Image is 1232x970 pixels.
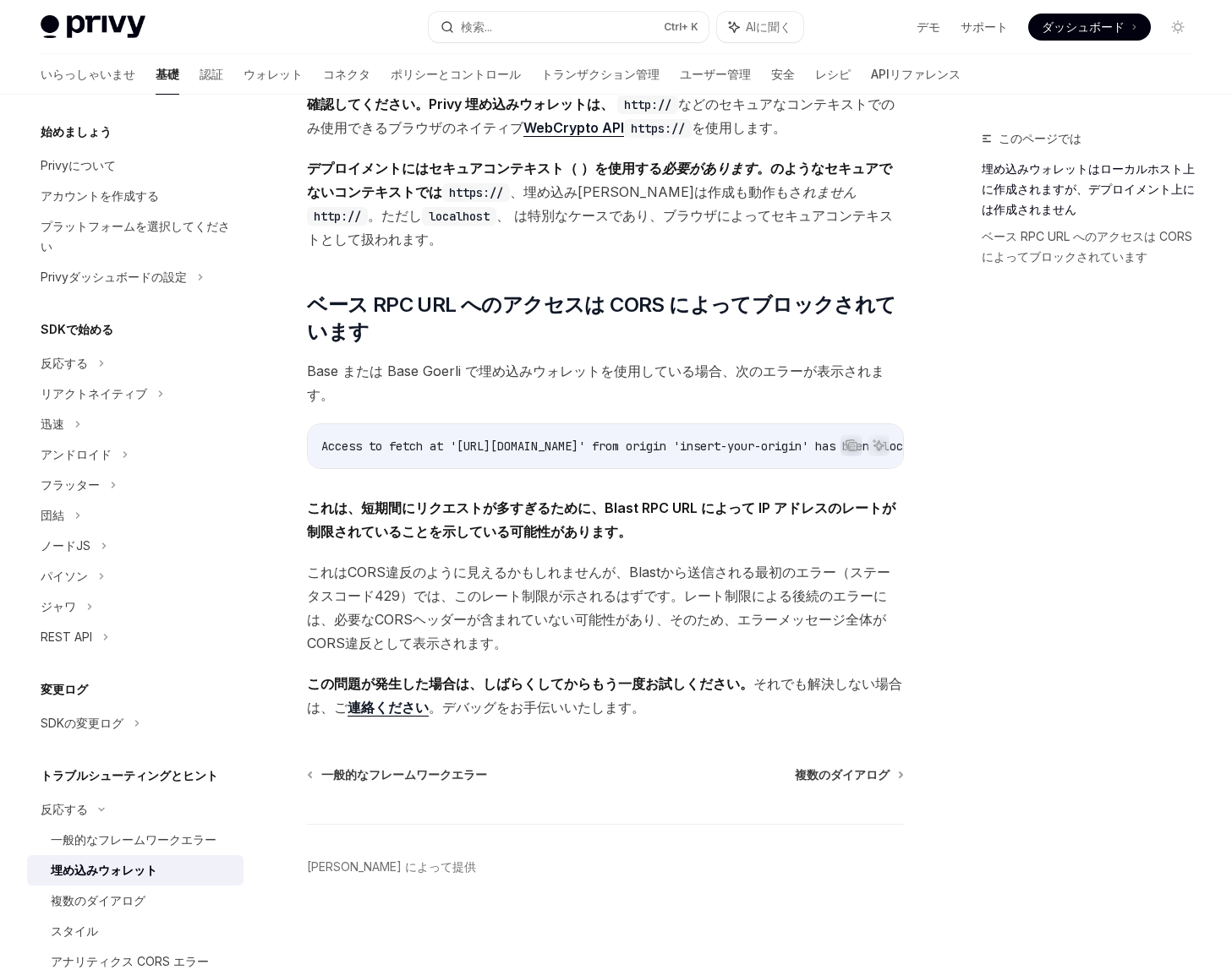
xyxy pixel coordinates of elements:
a: トランザクション管理 [541,54,660,95]
font: 埋め込みウォレット [51,863,157,877]
font: 変更ログ [41,682,88,696]
font: 一般的なフレームワークエラー [321,767,487,782]
font: トラブルシューティングとヒント [41,768,218,782]
code: http:// [617,95,678,114]
a: コネクタ [323,54,370,95]
font: 。デバッグをお手伝いいたします。 [429,699,645,716]
a: 一般的なフレームワークエラー [309,766,487,783]
font: 。ただし [368,207,422,224]
font: 迅速 [41,417,64,431]
a: 連絡ください [348,699,429,717]
font: ブラウザのネイティブ [388,119,523,136]
a: WebCrypto API [523,119,624,137]
a: Privyについて [27,150,244,181]
font: 検索... [461,19,492,34]
a: デモ [917,19,940,35]
font: この問題が発生した場合は、しばらくしてからもう一度お試しください。 [307,675,753,692]
font: 反応する [41,802,88,816]
font: セキュアコンテキスト（ ）を使用する [429,160,662,177]
font: プラットフォームを選択してください [41,219,230,253]
font: Privyについて [41,158,116,172]
font: 複数のダイアログ [51,893,145,907]
font: リアクトネイティブ [41,386,147,401]
font: + K [682,20,698,33]
code: localhost [422,207,496,226]
a: ベース RPC URL へのアクセスは CORS によってブロックされています [982,223,1205,270]
font: アンドロイド [41,447,112,461]
font: 、 は特別なケースであり、ブラウザによってセキュアコンテキストとして扱われます。 [307,207,893,248]
a: [PERSON_NAME] によって提供 [307,858,476,875]
button: AIに聞く [868,434,890,456]
font: を使用します。 [692,119,786,136]
a: 一般的なフレームワークエラー [27,825,244,855]
font: レシピ [815,67,851,81]
font: ユーザー管理 [680,67,751,81]
a: 埋め込みウォレットはローカルホスト上に作成されますが、デプロイメント上には作成されません [982,155,1205,223]
font: このページでは [999,131,1081,145]
font: 団結 [41,508,64,522]
font: れません [802,183,857,200]
button: 検索...Ctrl+ K [429,12,709,42]
font: パイソン [41,569,88,583]
font: Ctrl [664,20,682,33]
font: 作成も動作もさ [708,183,802,200]
a: サポート [961,19,1008,35]
a: 基礎 [156,54,179,95]
a: 複数のダイアログ [795,766,902,783]
font: WebCrypto API [523,119,624,136]
font: ポリシーとコントロール [391,67,521,81]
font: ウォレット [244,67,303,81]
code: http:// [307,207,368,226]
font: これはCORS違反のように見えるかもしれませんが、Blastから送信される最初のエラー（ステータスコード429）では、このレート制限が示されるはずです。レート制限による後続のエラーには、必要なC... [307,564,890,651]
font: [PERSON_NAME] によって提供 [307,859,476,874]
button: コードブロックの内容をコピーします [840,434,862,456]
font: ベース RPC URL へのアクセスは CORS によってブロックされています [307,292,895,344]
a: 認証 [200,54,223,95]
font: ノードJS [41,538,90,553]
font: REST API [41,629,92,644]
a: 埋め込みウォレット [27,855,244,886]
button: AIに聞く [717,12,803,42]
font: ダッシュボード [1042,19,1125,34]
font: 認証 [200,67,223,81]
a: ユーザー管理 [680,54,751,95]
font: 反応する [41,356,88,370]
span: Access to fetch at '[URL][DOMAIN_NAME]' from origin 'insert-your-origin' has been blocked by CORS... [321,439,1045,454]
code: https:// [624,119,692,138]
font: アナリティクス CORS エラー [51,954,209,968]
a: 複数のダイアログ [27,886,244,916]
a: 安全 [771,54,795,95]
font: SDKの変更ログ [41,716,123,730]
font: これは、短期間にリクエストが多すぎるために、Blast RPC URL によって IP アドレスのレートが制限されていることを示している可能性があります。 [307,499,895,540]
font: 、埋め込み[PERSON_NAME]は [510,183,708,200]
a: ポリシーとコントロール [391,54,521,95]
font: デモ [917,19,940,34]
font: スタイル [51,924,98,938]
a: アカウントを作成する [27,181,244,211]
font: 安全 [771,67,795,81]
a: ウォレット [244,54,303,95]
font: サポート [961,19,1008,34]
font: 必要があります [662,160,757,177]
font: いらっしゃいませ [41,67,135,81]
font: コネクタ [323,67,370,81]
font: 埋め込みウォレットはローカルホスト上に作成されますが、デプロイメント上には作成されません [982,161,1195,216]
a: レシピ [815,54,851,95]
font: SDKで始める [41,322,113,336]
font: ベース RPC URL へのアクセスは CORS によってブロックされています [982,229,1192,264]
code: https:// [442,183,510,202]
font: Privyダッシュボードの設定 [41,270,187,284]
a: プラットフォームを選択してください [27,211,244,262]
a: APIリファレンス [871,54,961,95]
font: Base または Base Goerli で埋め込みウォレットを使用している場合、次のエラーが表示されます。 [307,362,884,403]
button: ダークモードを切り替える [1164,14,1191,41]
font: APIリファレンス [871,67,961,81]
font: フラッター [41,477,100,492]
a: ダッシュボード [1028,14,1151,41]
font: 基礎 [156,67,179,81]
font: アカウントを作成する [41,188,159,203]
img: ライトロゴ [41,15,145,39]
a: スタイル [27,916,244,946]
font: デプロイメントには [307,160,429,177]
